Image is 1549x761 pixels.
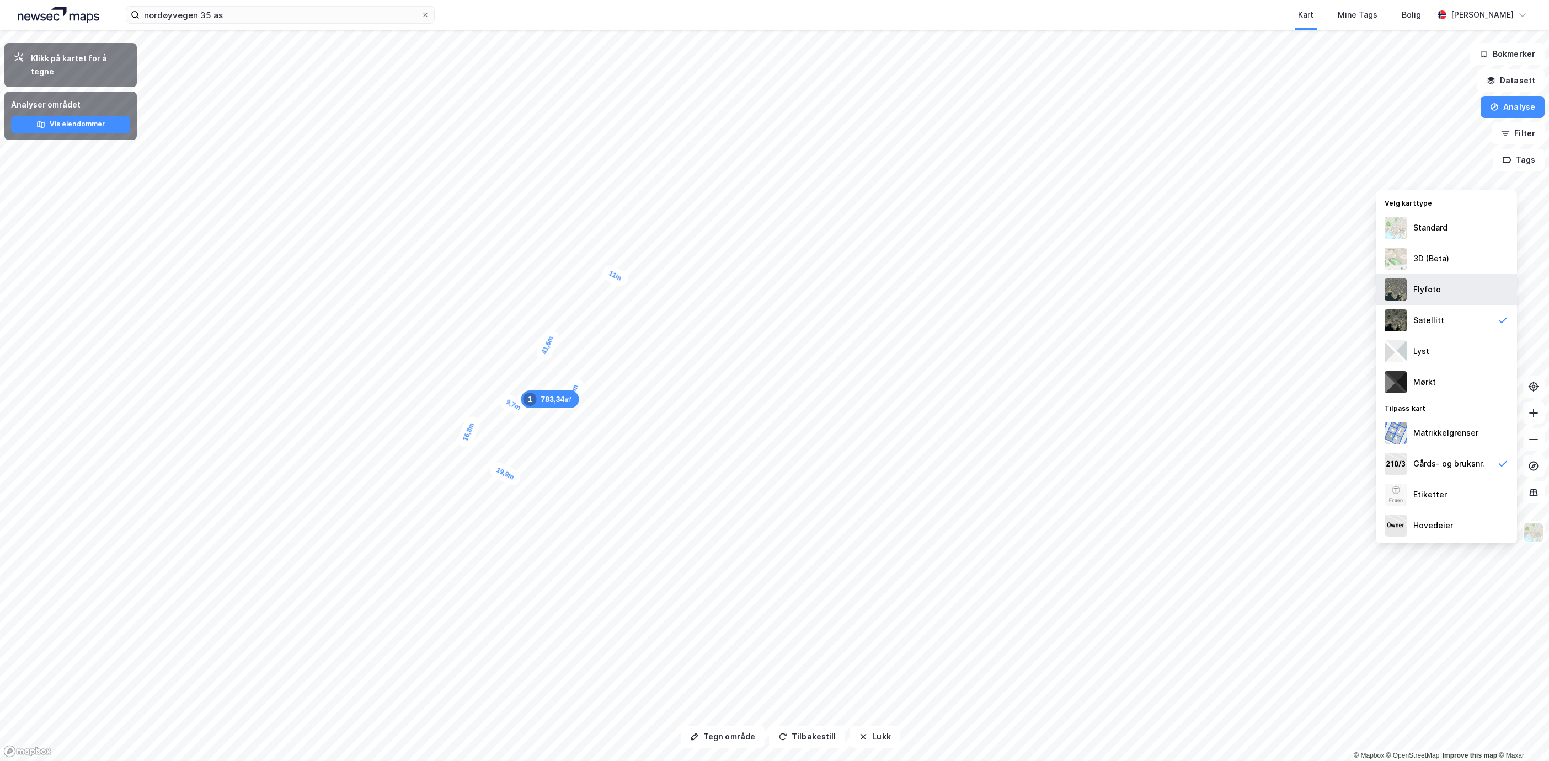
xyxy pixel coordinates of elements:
[1413,519,1453,532] div: Hovedeier
[455,414,482,449] div: Map marker
[769,726,845,748] button: Tilbakestill
[140,7,421,23] input: Søk på adresse, matrikkel, gårdeiere, leietakere eller personer
[1385,340,1407,362] img: luj3wr1y2y3+OchiMxRmMxRlscgabnMEmZ7DJGWxyBpucwSZnsMkZbHIGm5zBJmewyRlscgabnMEmZ7DJGWxyBpucwSZnsMkZ...
[1451,8,1514,22] div: [PERSON_NAME]
[1385,484,1407,506] img: Z
[1413,221,1447,234] div: Standard
[3,745,52,758] a: Mapbox homepage
[1523,522,1544,543] img: Z
[1413,252,1449,265] div: 3D (Beta)
[1376,192,1517,212] div: Velg karttype
[1413,314,1444,327] div: Satellitt
[681,726,765,748] button: Tegn område
[11,98,130,111] div: Analyser området
[521,390,579,408] div: Map marker
[1477,69,1545,92] button: Datasett
[11,116,130,133] button: Vis eiendommer
[534,328,561,363] div: Map marker
[1385,371,1407,393] img: nCdM7BzjoCAAAAAElFTkSuQmCC
[1385,422,1407,444] img: cadastreBorders.cfe08de4b5ddd52a10de.jpeg
[600,263,631,289] div: Map marker
[488,460,523,488] div: Map marker
[524,393,537,406] div: 1
[1376,398,1517,417] div: Tilpass kart
[1413,376,1436,389] div: Mørkt
[1494,708,1549,761] div: Kontrollprogram for chat
[1385,453,1407,475] img: cadastreKeys.547ab17ec502f5a4ef2b.jpeg
[1492,122,1545,144] button: Filter
[18,7,99,23] img: logo.a4113a55bc3d86da70a041830d287a7e.svg
[1413,283,1441,296] div: Flyfoto
[1385,515,1407,537] img: majorOwner.b5e170eddb5c04bfeeff.jpeg
[1385,278,1407,301] img: Z
[1494,708,1549,761] iframe: Chat Widget
[31,52,128,78] div: Klikk på kartet for å tegne
[1481,96,1545,118] button: Analyse
[1413,488,1447,501] div: Etiketter
[1385,217,1407,239] img: Z
[1413,457,1484,470] div: Gårds- og bruksnr.
[1402,8,1421,22] div: Bolig
[1338,8,1377,22] div: Mine Tags
[1413,426,1478,440] div: Matrikkelgrenser
[1385,248,1407,270] img: Z
[1413,345,1429,358] div: Lyst
[1386,752,1440,759] a: OpenStreetMap
[1493,149,1545,171] button: Tags
[1354,752,1384,759] a: Mapbox
[1385,309,1407,331] img: 9k=
[497,392,529,419] div: Map marker
[1443,752,1497,759] a: Improve this map
[1470,43,1545,65] button: Bokmerker
[850,726,900,748] button: Lukk
[1298,8,1313,22] div: Kart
